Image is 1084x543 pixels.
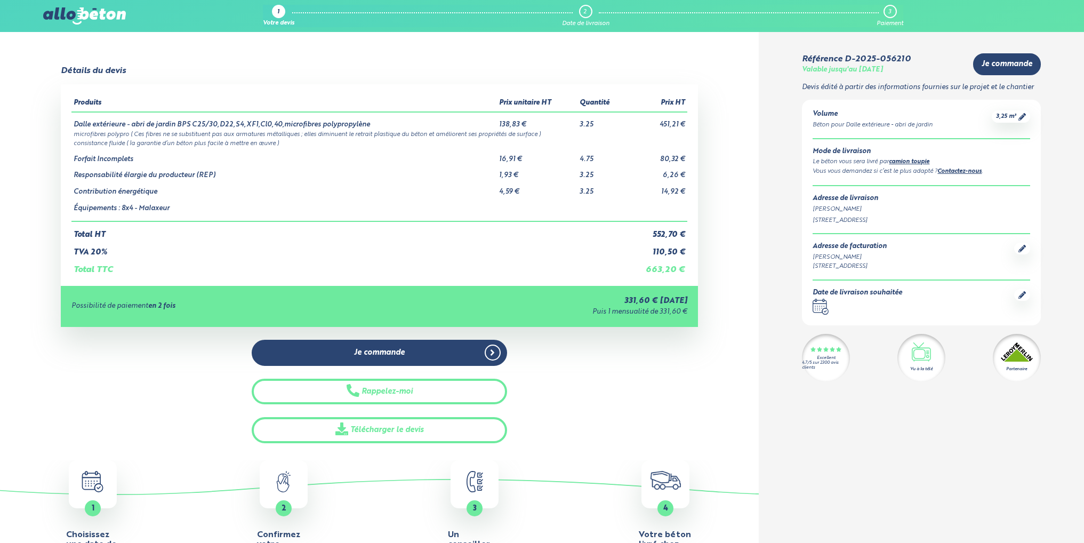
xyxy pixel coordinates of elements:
th: Prix HT [625,95,687,112]
div: Le béton vous sera livré par [813,157,1030,167]
td: Total TTC [71,257,625,275]
div: Adresse de livraison [813,195,1030,203]
th: Prix unitaire HT [497,95,577,112]
div: 1 [277,9,279,16]
td: 138,83 € [497,112,577,129]
td: Total HT [71,221,625,239]
div: Votre devis [263,20,294,27]
th: Produits [71,95,497,112]
div: [STREET_ADDRESS] [813,262,887,271]
img: allobéton [43,7,125,25]
span: Je commande [354,348,405,357]
td: Équipements : 8x4 - Malaxeur [71,196,497,222]
td: 3.25 [577,180,626,196]
div: Date de livraison souhaitée [813,289,902,297]
div: Béton pour Dalle extérieure - abri de jardin [813,121,933,130]
a: 1 Votre devis [263,5,294,27]
td: 451,21 € [625,112,687,129]
td: TVA 20% [71,239,625,257]
span: 2 [282,505,286,512]
div: Volume [813,110,933,118]
td: 16,91 € [497,147,577,164]
div: Valable jusqu'au [DATE] [802,66,883,74]
div: Excellent [817,356,836,361]
div: [PERSON_NAME] [813,205,1030,214]
div: Paiement [877,20,903,27]
div: Détails du devis [61,66,126,76]
button: Rappelez-moi [252,379,507,405]
td: Forfait Incomplets [71,147,497,164]
td: Dalle extérieure - abri de jardin BPS C25/30,D22,S4,XF1,Cl0,40,microfibres polypropylène [71,112,497,129]
span: Je commande [982,60,1032,69]
td: 552,70 € [625,221,687,239]
div: Partenaire [1006,366,1027,372]
a: 2 Date de livraison [562,5,609,27]
div: Référence D-2025-056210 [802,54,911,64]
div: 2 [583,9,587,15]
a: Je commande [252,340,507,366]
div: [PERSON_NAME] [813,253,887,262]
th: Quantité [577,95,626,112]
div: Date de livraison [562,20,609,27]
td: 6,26 € [625,163,687,180]
div: [STREET_ADDRESS] [813,216,1030,225]
td: 80,32 € [625,147,687,164]
a: Je commande [973,53,1041,75]
a: Contactez-nous [937,169,982,174]
strong: en 2 fois [148,302,175,309]
iframe: Help widget launcher [989,501,1072,531]
div: 4.7/5 sur 2300 avis clients [802,361,850,370]
td: 1,93 € [497,163,577,180]
a: Télécharger le devis [252,417,507,443]
span: 1 [92,505,94,512]
div: Adresse de facturation [813,243,887,251]
div: Vu à la télé [910,366,933,372]
img: truck.c7a9816ed8b9b1312949.png [651,471,681,490]
td: Contribution énergétique [71,180,497,196]
div: Vous vous demandez si c’est le plus adapté ? . [813,167,1030,177]
div: Puis 1 mensualité de 331,60 € [394,308,687,316]
td: consistance fluide ( la garantie d’un béton plus facile à mettre en œuvre ) [71,138,687,147]
a: camion toupie [889,159,929,165]
td: 14,92 € [625,180,687,196]
span: 4 [663,505,668,512]
td: 3.25 [577,163,626,180]
div: Possibilité de paiement [71,302,394,310]
a: 3 Paiement [877,5,903,27]
span: 3 [473,505,477,512]
div: 3 [888,9,891,15]
td: 4,59 € [497,180,577,196]
td: 3.25 [577,112,626,129]
td: Responsabilité élargie du producteur (REP) [71,163,497,180]
td: microfibres polypro ( Ces fibres ne se substituent pas aux armatures métalliques ; elles diminuen... [71,129,687,138]
td: 4.75 [577,147,626,164]
div: Mode de livraison [813,148,1030,156]
td: 110,50 € [625,239,687,257]
p: Devis édité à partir des informations fournies sur le projet et le chantier [802,84,1040,92]
td: 663,20 € [625,257,687,275]
div: 331,60 € [DATE] [394,297,687,306]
